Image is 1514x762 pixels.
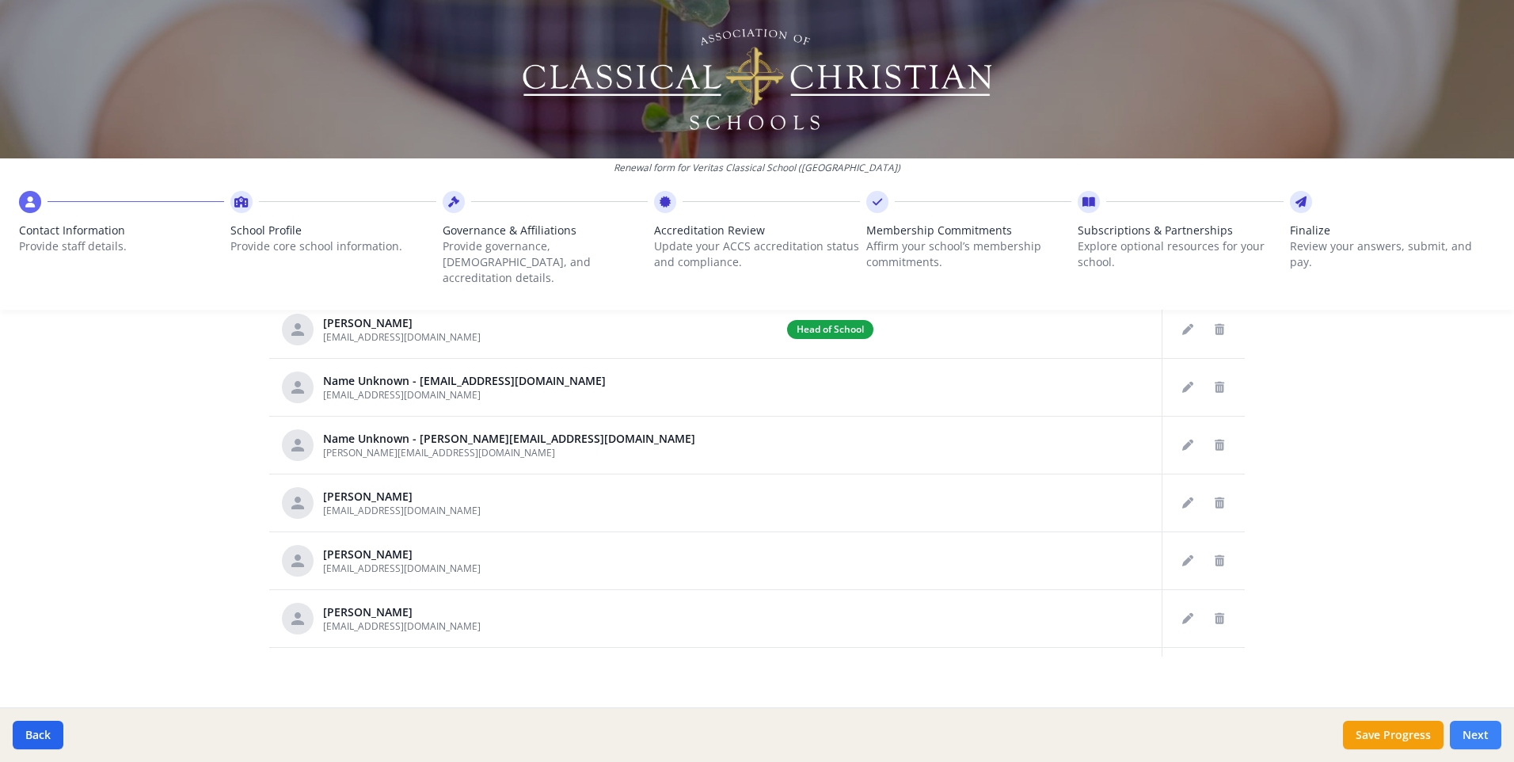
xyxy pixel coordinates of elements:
[1175,548,1200,573] button: Edit staff
[1343,721,1444,749] button: Save Progress
[1290,223,1495,238] span: Finalize
[443,238,648,286] p: Provide governance, [DEMOGRAPHIC_DATA], and accreditation details.
[520,24,995,135] img: Logo
[13,721,63,749] button: Back
[230,223,436,238] span: School Profile
[1207,606,1232,631] button: Delete staff
[323,330,481,344] span: [EMAIL_ADDRESS][DOMAIN_NAME]
[1290,238,1495,270] p: Review your answers, submit, and pay.
[1175,490,1200,516] button: Edit staff
[1175,375,1200,400] button: Edit staff
[1175,432,1200,458] button: Edit staff
[323,619,481,633] span: [EMAIL_ADDRESS][DOMAIN_NAME]
[1207,432,1232,458] button: Delete staff
[323,489,481,505] div: [PERSON_NAME]
[443,223,648,238] span: Governance & Affiliations
[1078,223,1283,238] span: Subscriptions & Partnerships
[1450,721,1501,749] button: Next
[787,320,873,339] span: Head of School
[323,446,555,459] span: [PERSON_NAME][EMAIL_ADDRESS][DOMAIN_NAME]
[323,562,481,575] span: [EMAIL_ADDRESS][DOMAIN_NAME]
[866,238,1071,270] p: Affirm your school’s membership commitments.
[1207,317,1232,342] button: Delete staff
[19,223,224,238] span: Contact Information
[654,238,859,270] p: Update your ACCS accreditation status and compliance.
[19,238,224,254] p: Provide staff details.
[1207,548,1232,573] button: Delete staff
[323,315,481,331] div: [PERSON_NAME]
[323,547,481,562] div: [PERSON_NAME]
[323,431,695,447] div: Name Unknown - [PERSON_NAME][EMAIL_ADDRESS][DOMAIN_NAME]
[866,223,1071,238] span: Membership Commitments
[323,388,481,402] span: [EMAIL_ADDRESS][DOMAIN_NAME]
[323,604,481,620] div: [PERSON_NAME]
[1175,317,1200,342] button: Edit staff
[230,238,436,254] p: Provide core school information.
[1175,606,1200,631] button: Edit staff
[1207,375,1232,400] button: Delete staff
[323,373,606,389] div: Name Unknown - [EMAIL_ADDRESS][DOMAIN_NAME]
[1207,490,1232,516] button: Delete staff
[1078,238,1283,270] p: Explore optional resources for your school.
[323,504,481,517] span: [EMAIL_ADDRESS][DOMAIN_NAME]
[654,223,859,238] span: Accreditation Review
